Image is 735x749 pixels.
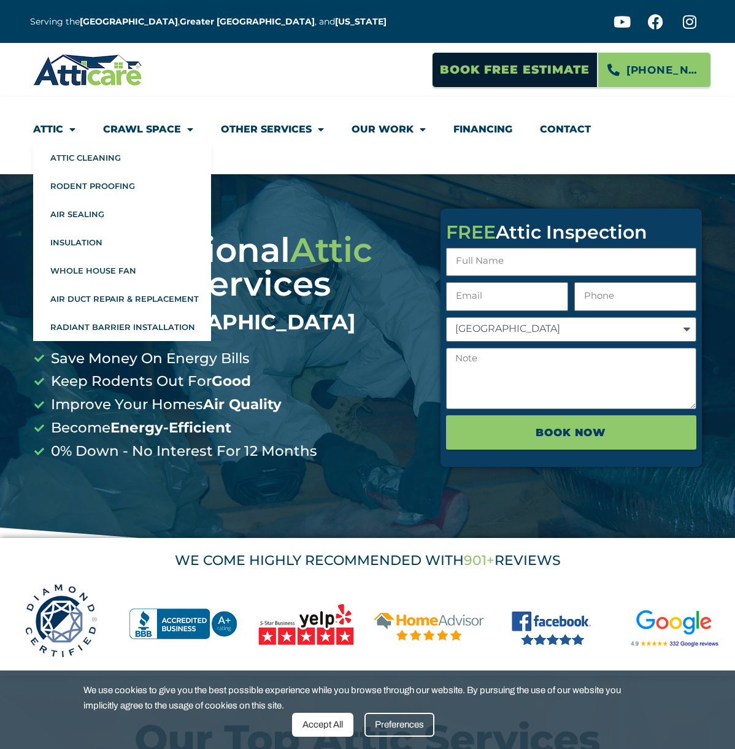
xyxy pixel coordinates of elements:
iframe: Chat Invitation [6,510,202,712]
button: BOOK NOW [446,415,696,450]
div: Preferences [364,713,434,737]
a: [GEOGRAPHIC_DATA] [80,16,178,27]
a: Attic Cleaning [33,144,211,172]
a: Financing [453,115,512,144]
span: FREE [446,221,496,244]
span: Improve Your Homes [48,393,282,417]
a: Air Sealing [33,200,211,228]
div: #1 Professional Services [33,233,422,335]
a: Insulation [33,228,211,256]
div: WE COME HIGHLY RECOMMENDED WITH REVIEWS [16,554,719,567]
div: in the [GEOGRAPHIC_DATA] [33,310,422,335]
span: [PHONE_NUMBER] [626,60,701,80]
a: Our Work [352,115,426,144]
a: [PHONE_NUMBER] [598,52,711,88]
a: Other Services [221,115,324,144]
a: Attic [33,115,75,144]
a: Rodent Proofing [33,172,211,200]
a: Greater [GEOGRAPHIC_DATA] [180,16,315,27]
span: Save Money On Energy Bills [48,347,250,371]
input: Only numbers and phone characters (#, -, *, etc) are accepted. [574,282,696,311]
ul: Attic [33,144,211,341]
input: Email [446,282,568,311]
a: Contact [540,115,591,144]
a: Book Free Estimate [432,52,598,88]
p: Serving the , , and [30,15,396,29]
a: [US_STATE] [335,16,387,27]
input: Full Name [446,248,696,277]
b: Energy-Efficient [110,419,231,436]
nav: Menu [33,115,702,156]
span: 901+ [464,552,494,569]
span: BOOK NOW [536,422,606,443]
span: 0% Down - No Interest For 12 Months [48,440,317,463]
span: Book Free Estimate [440,58,590,82]
div: Accept All [292,713,353,737]
a: Whole House Fan [33,256,211,285]
span: We use cookies to give you the best possible experience while you browse through our website. By ... [83,683,642,713]
b: Good [212,372,251,390]
span: Keep Rodents Out For [48,370,251,393]
a: Crawl Space [103,115,193,144]
div: Attic Inspection [446,223,696,242]
b: Air Quality [203,396,282,413]
span: Become [48,417,231,440]
a: Air Duct Repair & Replacement [33,285,211,313]
a: Radiant Barrier Installation [33,313,211,341]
